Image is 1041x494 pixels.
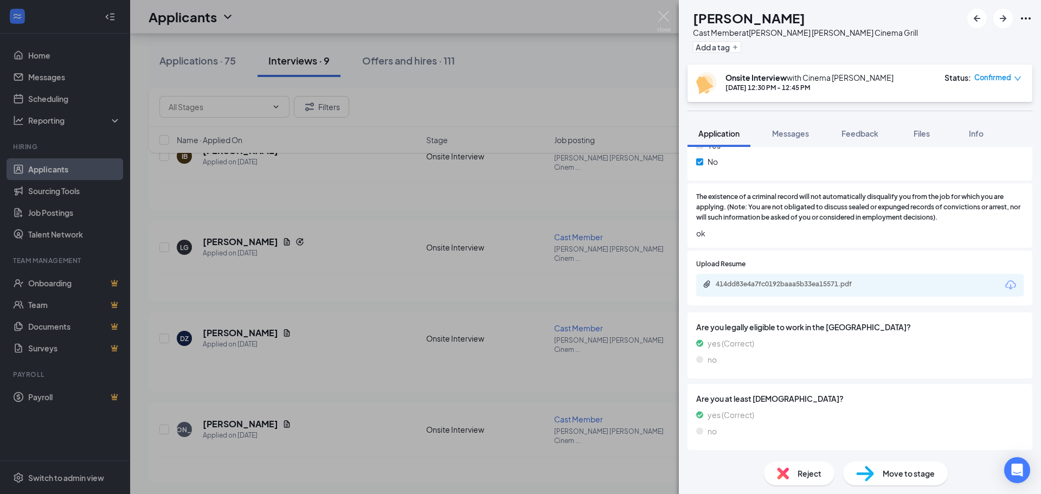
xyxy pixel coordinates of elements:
[716,280,868,288] div: 414dd83e4a7fc0192baaa5b33ea15571.pdf
[1004,279,1017,292] svg: Download
[696,227,1024,239] span: ok
[708,425,717,437] span: no
[696,393,1024,405] span: Are you at least [DEMOGRAPHIC_DATA]?
[696,192,1024,223] span: The existence of a criminal record will not automatically disqualify you from the job for which y...
[1004,457,1030,483] div: Open Intercom Messenger
[969,129,984,138] span: Info
[997,12,1010,25] svg: ArrowRight
[725,72,894,83] div: with Cinema [PERSON_NAME]
[696,259,746,270] span: Upload Resume
[732,44,738,50] svg: Plus
[703,280,711,288] svg: Paperclip
[971,12,984,25] svg: ArrowLeftNew
[944,72,971,83] div: Status :
[967,9,987,28] button: ArrowLeftNew
[708,156,718,168] span: No
[798,467,821,479] span: Reject
[693,27,918,38] div: Cast Member at [PERSON_NAME] [PERSON_NAME] Cinema Grill
[725,73,787,82] b: Onsite Interview
[883,467,935,479] span: Move to stage
[914,129,930,138] span: Files
[1019,12,1032,25] svg: Ellipses
[693,41,741,53] button: PlusAdd a tag
[725,83,894,92] div: [DATE] 12:30 PM - 12:45 PM
[772,129,809,138] span: Messages
[703,280,878,290] a: Paperclip414dd83e4a7fc0192baaa5b33ea15571.pdf
[708,354,717,365] span: no
[698,129,740,138] span: Application
[708,337,754,349] span: yes (Correct)
[841,129,878,138] span: Feedback
[974,72,1011,83] span: Confirmed
[708,409,754,421] span: yes (Correct)
[693,9,805,27] h1: [PERSON_NAME]
[993,9,1013,28] button: ArrowRight
[1014,75,1021,82] span: down
[696,321,1024,333] span: Are you legally eligible to work in the [GEOGRAPHIC_DATA]?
